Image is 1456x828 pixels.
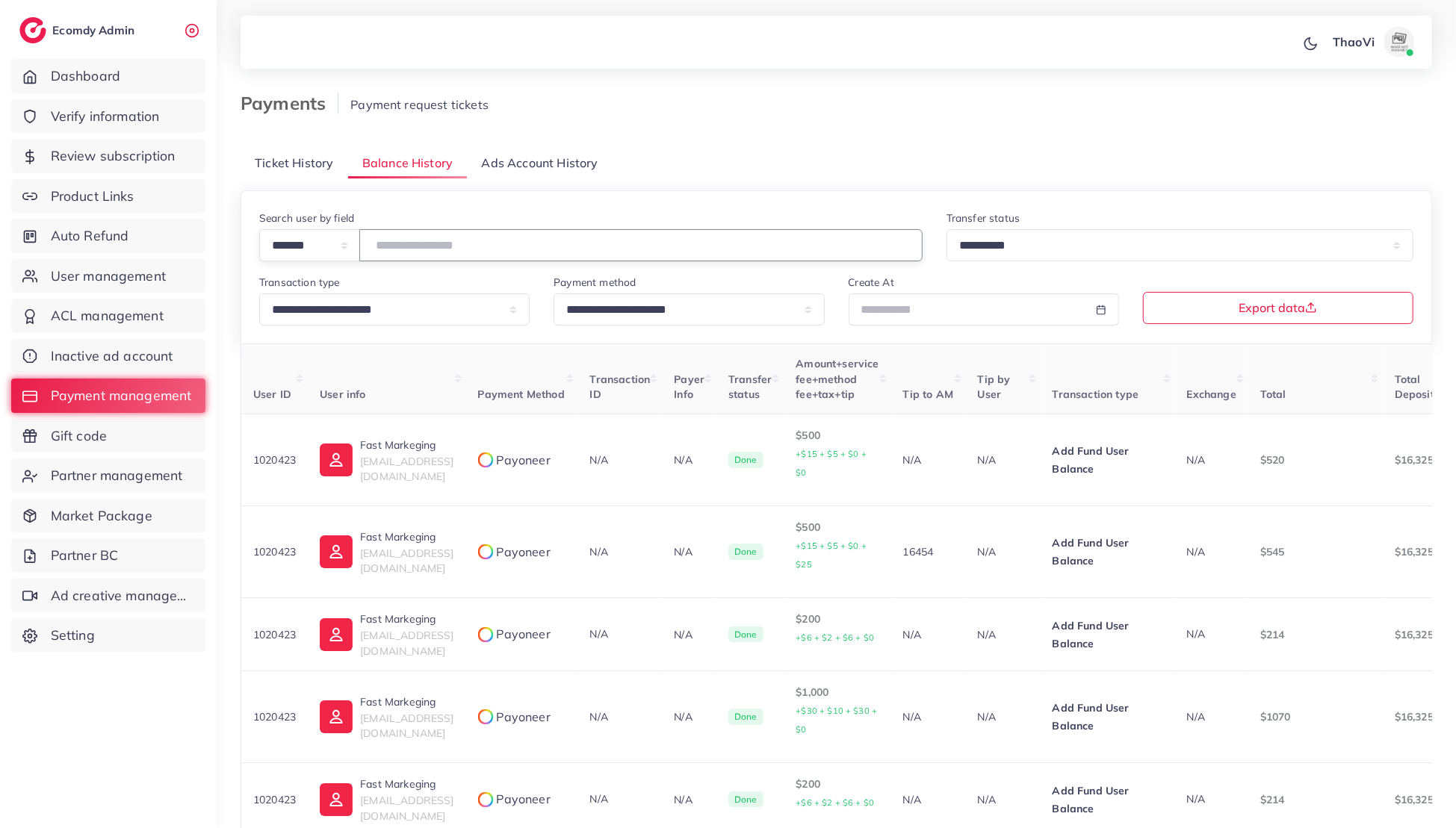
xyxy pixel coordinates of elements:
span: Done [728,452,763,468]
p: Add Fund User Balance [1053,617,1163,653]
span: Balance History [362,155,453,172]
h2: Ecomdy Admin [52,23,138,37]
p: N/A [674,451,704,469]
label: Search user by field [259,211,354,225]
span: Done [728,791,763,808]
p: Add Fund User Balance [1053,699,1163,735]
p: N/A [978,791,1029,809]
span: [EMAIL_ADDRESS][DOMAIN_NAME] [360,455,453,483]
p: Fast Markeging [360,528,453,546]
span: Verify information [51,107,160,126]
p: Fast Markeging [360,775,453,793]
span: User info [320,387,365,401]
p: $545 [1260,543,1371,561]
p: $214 [1260,626,1371,644]
label: Create At [849,275,894,290]
h3: Payments [241,93,338,114]
p: 16454 [903,543,954,561]
span: Transaction ID [590,373,651,401]
span: Amount+service fee+method fee+tax+tip [796,357,879,401]
p: $500 [796,518,879,573]
span: Ads Account History [482,155,598,172]
span: Gift code [51,426,107,446]
span: Ad creative management [51,586,194,606]
span: N/A [590,710,608,723]
a: User management [11,259,205,293]
span: Payment request tickets [350,97,489,112]
span: Product Links [51,187,134,206]
p: 1020423 [253,543,296,561]
a: Gift code [11,419,205,453]
p: N/A [674,543,704,561]
a: Setting [11,618,205,653]
span: N/A [1187,792,1205,806]
small: +$6 + $2 + $6 + $0 [796,797,874,808]
span: N/A [590,453,608,467]
p: $16,325 [1395,626,1434,644]
p: $520 [1260,451,1371,469]
p: N/A [903,626,954,644]
span: Exchange [1187,387,1236,401]
button: Export data [1143,292,1413,324]
a: logoEcomdy Admin [19,17,138,43]
p: N/A [903,451,954,469]
span: N/A [1187,710,1205,723]
img: ic-user-info.36bf1079.svg [320,618,353,651]
span: Tip by User [978,373,1011,401]
a: Product Links [11,179,205,214]
p: $1070 [1260,708,1371,726]
p: $16,325 [1395,791,1434,809]
span: N/A [590,627,608,641]
p: Add Fund User Balance [1053,534,1163,570]
img: payment [478,544,493,559]
small: +$30 + $10 + $30 + $0 [796,706,877,735]
p: N/A [903,708,954,726]
span: Payoneer [497,791,551,808]
span: Partner BC [51,546,119,565]
a: Partner management [11,458,205,493]
img: avatar [1384,27,1414,57]
p: N/A [674,791,704,809]
img: ic-user-info.36bf1079.svg [320,700,353,733]
label: Payment method [554,275,636,290]
p: Fast Markeging [360,693,453,711]
span: Done [728,544,763,560]
small: +$6 + $2 + $6 + $0 [796,632,874,643]
p: N/A [674,708,704,726]
img: payment [478,627,493,642]
span: Done [728,709,763,725]
span: N/A [1187,545,1205,558]
p: Fast Markeging [360,436,453,454]
span: N/A [590,545,608,558]
p: Fast Markeging [360,610,453,628]
a: Payment management [11,379,205,413]
img: payment [478,792,493,807]
img: ic-user-info.36bf1079.svg [320,535,353,568]
span: [EMAIL_ADDRESS][DOMAIN_NAME] [360,629,453,657]
span: [EMAIL_ADDRESS][DOMAIN_NAME] [360,794,453,822]
span: User ID [253,387,291,401]
span: Done [728,626,763,643]
span: Auto Refund [51,226,129,246]
span: Payoneer [497,626,551,643]
p: $200 [796,610,879,647]
p: $500 [796,426,879,482]
a: Market Package [11,499,205,533]
label: Transaction type [259,275,340,290]
span: N/A [590,792,608,806]
img: logo [19,17,46,43]
img: payment [478,709,493,724]
span: [EMAIL_ADDRESS][DOMAIN_NAME] [360,547,453,575]
span: Export data [1239,302,1317,314]
span: ACL management [51,306,164,326]
a: Auto Refund [11,219,205,253]
p: ThaoVi [1333,33,1375,51]
p: $200 [796,775,879,812]
img: ic-user-info.36bf1079.svg [320,443,353,476]
p: $16,325 [1395,451,1434,469]
span: User management [51,267,166,286]
span: Payoneer [497,544,551,561]
p: Add Fund User Balance [1053,442,1163,478]
span: Transfer status [728,373,772,401]
p: $1,000 [796,683,879,738]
